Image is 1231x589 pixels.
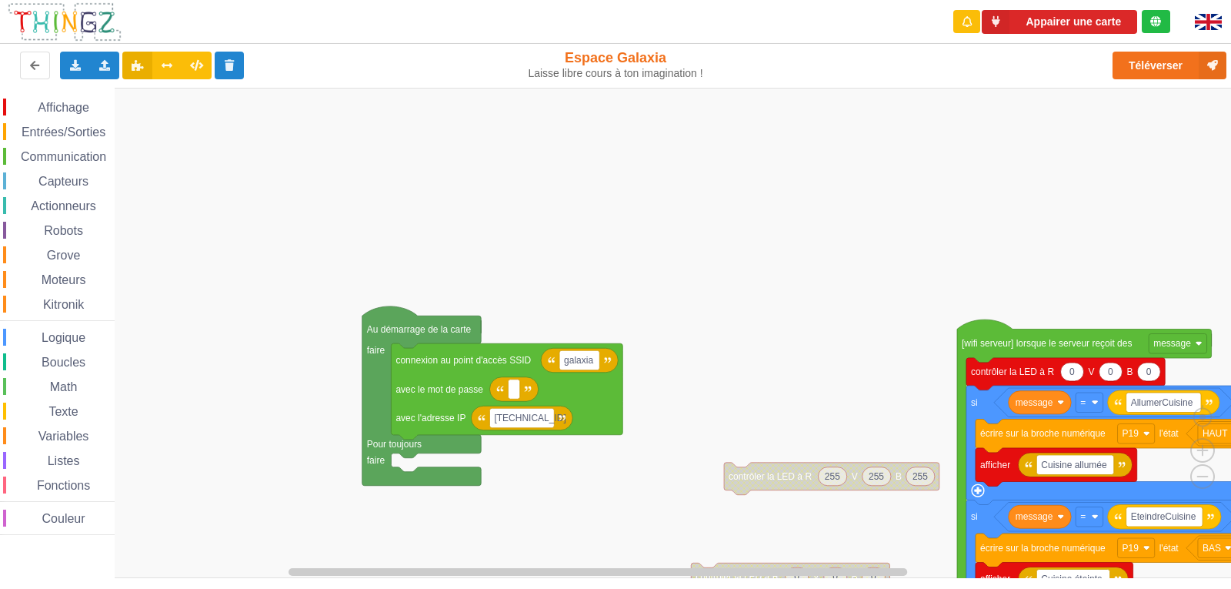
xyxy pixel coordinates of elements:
[510,49,722,80] div: Espace Galaxia
[367,324,472,335] text: Au démarrage de la carte
[912,471,928,482] text: 255
[1080,397,1086,408] text: =
[1153,338,1191,349] text: message
[1108,366,1113,377] text: 0
[48,380,80,393] span: Math
[367,345,385,356] text: faire
[1089,366,1095,377] text: V
[869,471,884,482] text: 255
[39,356,88,369] span: Boucles
[1113,52,1226,79] button: Téléverser
[980,543,1106,554] text: écrire sur la broche numérique
[1131,397,1193,408] text: AllumerCuisine
[395,383,483,394] text: avec le mot de passe
[971,366,1054,377] text: contrôler la LED à R
[1159,428,1179,439] text: l'état
[1142,10,1170,33] div: Tu es connecté au serveur de création de Thingz
[494,413,565,423] text: [TECHNICAL_ID]
[971,397,978,408] text: si
[45,454,82,467] span: Listes
[395,355,531,366] text: connexion au point d'accès SSID
[42,224,85,237] span: Robots
[39,273,88,286] span: Moteurs
[729,471,812,482] text: contrôler la LED à R
[1146,366,1152,377] text: 0
[36,430,92,443] span: Variables
[1016,397,1053,408] text: message
[1080,511,1086,522] text: =
[971,511,978,522] text: si
[564,355,593,366] text: galaxia
[28,199,98,213] span: Actionneurs
[45,249,83,262] span: Grove
[7,2,122,42] img: thingz_logo.png
[35,101,91,114] span: Affichage
[1195,14,1222,30] img: gb.png
[1123,543,1139,554] text: P19
[367,455,385,466] text: faire
[1127,366,1133,377] text: B
[1123,428,1139,439] text: P19
[1016,511,1053,522] text: message
[19,125,108,139] span: Entrées/Sorties
[1131,511,1196,522] text: EteindreCuisine
[46,405,80,418] span: Texte
[1041,460,1107,470] text: Cuisine allumée
[1203,543,1221,554] text: BAS
[1069,366,1075,377] text: 0
[41,298,86,311] span: Kitronik
[510,67,722,80] div: Laisse libre cours à ton imagination !
[980,460,1010,470] text: afficher
[896,471,902,482] text: B
[36,175,91,188] span: Capteurs
[35,479,92,492] span: Fonctions
[18,150,108,163] span: Communication
[1159,543,1179,554] text: l'état
[852,471,858,482] text: V
[1203,428,1228,439] text: HAUT
[395,413,465,423] text: avec l'adresse IP
[39,331,88,344] span: Logique
[982,10,1137,34] button: Appairer une carte
[962,338,1132,349] text: [wifi serveur] lorsque le serveur reçoit des
[367,439,422,450] text: Pour toujours
[40,512,88,525] span: Couleur
[980,428,1106,439] text: écrire sur la broche numérique
[825,471,840,482] text: 255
